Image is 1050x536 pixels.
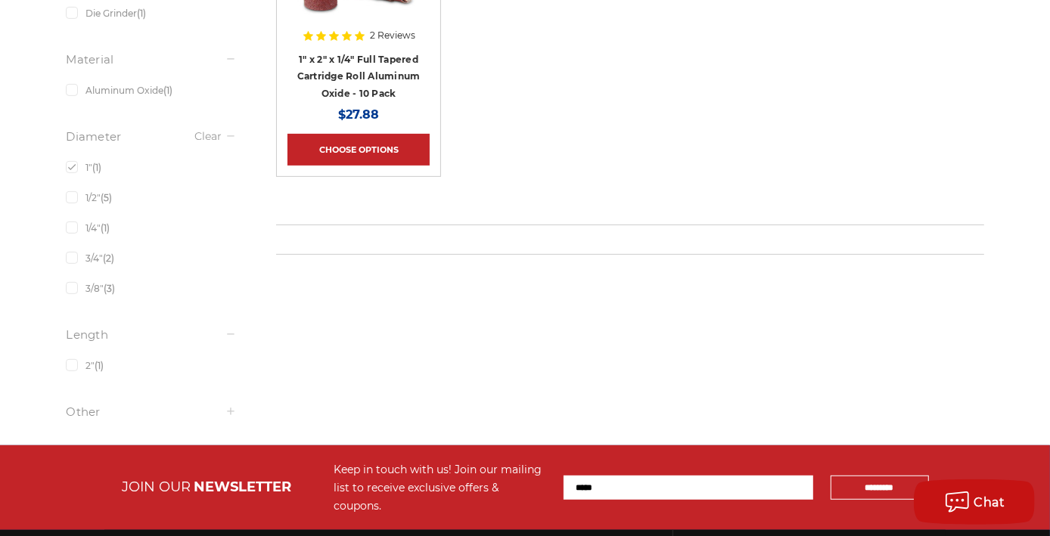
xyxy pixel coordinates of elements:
span: Chat [974,495,1005,510]
span: JOIN OUR [123,479,191,495]
button: Chat [914,479,1035,525]
span: 2 Reviews [370,31,415,40]
a: Choose Options [287,134,430,166]
span: NEWSLETTER [194,479,292,495]
div: Keep in touch with us! Join our mailing list to receive exclusive offers & coupons. [334,460,548,515]
a: 1" x 2" x 1/4" Full Tapered Cartridge Roll Aluminum Oxide - 10 Pack [297,54,421,99]
span: $27.88 [338,107,379,122]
